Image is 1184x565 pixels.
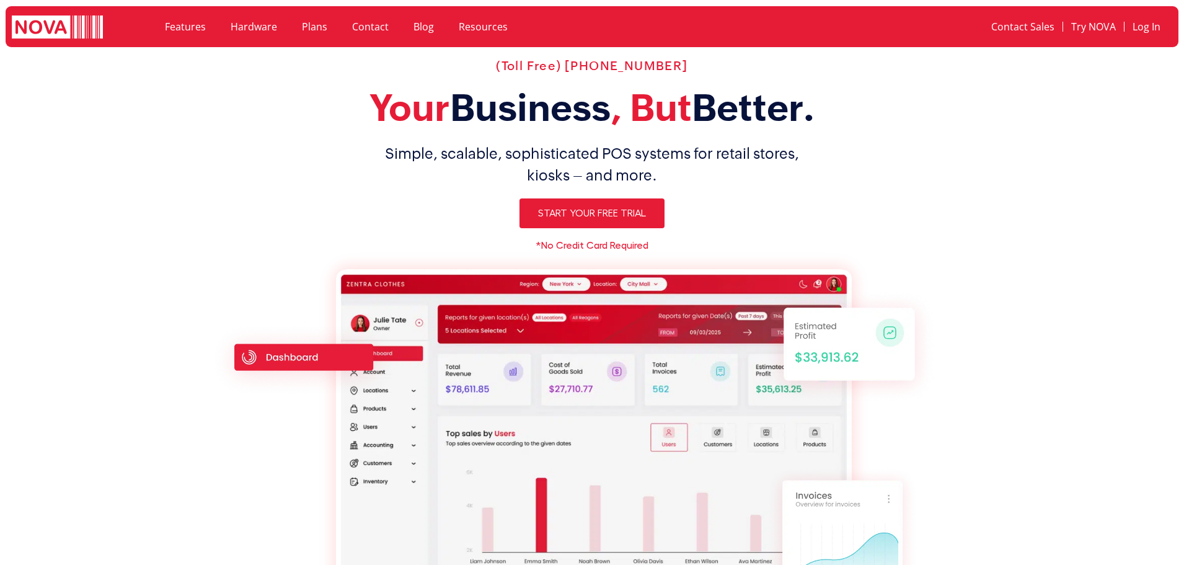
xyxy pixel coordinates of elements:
[207,241,977,251] h6: *No Credit Card Required
[1124,12,1169,41] a: Log In
[519,198,665,228] a: Start Your Free Trial
[207,143,977,186] h1: Simple, scalable, sophisticated POS systems for retail stores, kiosks – and more.
[218,12,289,41] a: Hardware
[450,86,611,129] span: Business
[829,12,1168,41] nav: Menu
[1063,12,1124,41] a: Try NOVA
[152,12,816,41] nav: Menu
[340,12,401,41] a: Contact
[207,86,977,130] h2: Your , But
[446,12,520,41] a: Resources
[12,16,103,41] img: logo white
[289,12,340,41] a: Plans
[152,12,218,41] a: Features
[401,12,446,41] a: Blog
[692,86,815,129] span: Better.
[983,12,1063,41] a: Contact Sales
[538,208,646,218] span: Start Your Free Trial
[207,58,977,73] h2: (Toll Free) [PHONE_NUMBER]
